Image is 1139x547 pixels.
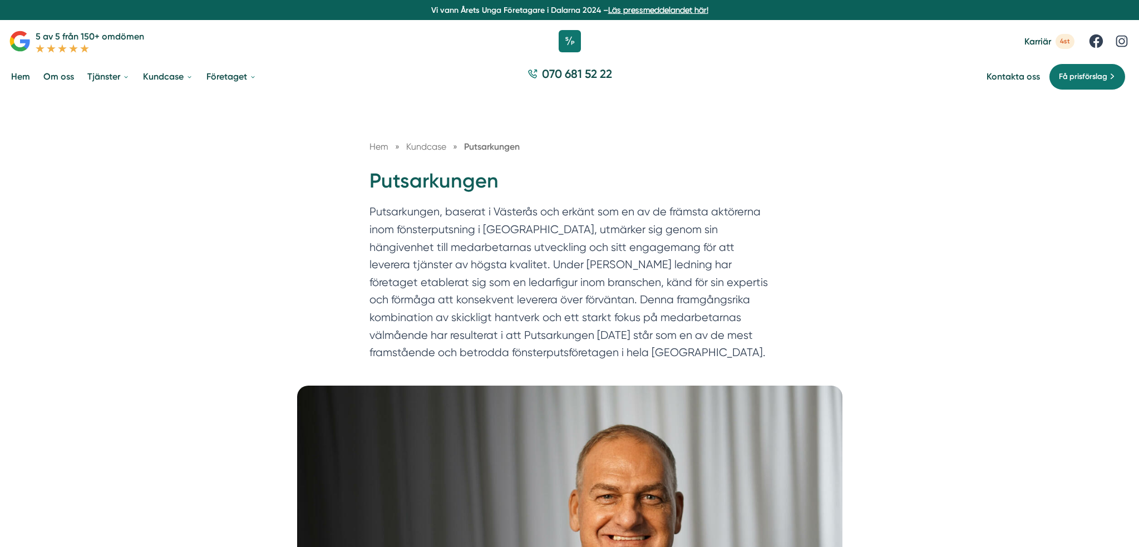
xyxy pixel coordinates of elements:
[1049,63,1126,90] a: Få prisförslag
[204,62,259,91] a: Företaget
[1024,36,1051,47] span: Karriär
[369,140,770,154] nav: Breadcrumb
[406,141,448,152] a: Kundcase
[1024,34,1074,49] a: Karriär 4st
[608,6,708,14] a: Läs pressmeddelandet här!
[542,66,612,82] span: 070 681 52 22
[369,141,388,152] a: Hem
[1059,71,1107,83] span: Få prisförslag
[369,167,770,204] h1: Putsarkungen
[9,62,32,91] a: Hem
[85,62,132,91] a: Tjänster
[369,203,770,367] p: Putsarkungen, baserat i Västerås och erkänt som en av de främsta aktörerna inom fönsterputsning i...
[987,71,1040,82] a: Kontakta oss
[464,141,520,152] a: Putsarkungen
[41,62,76,91] a: Om oss
[1056,34,1074,49] span: 4st
[141,62,195,91] a: Kundcase
[395,140,400,154] span: »
[406,141,446,152] span: Kundcase
[4,4,1135,16] p: Vi vann Årets Unga Företagare i Dalarna 2024 –
[453,140,457,154] span: »
[523,66,617,87] a: 070 681 52 22
[36,29,144,43] p: 5 av 5 från 150+ omdömen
